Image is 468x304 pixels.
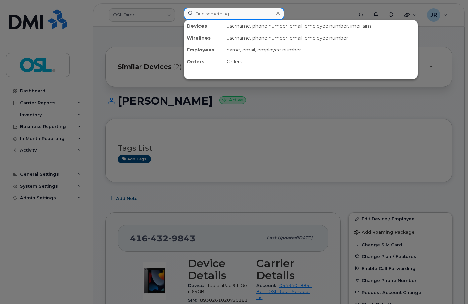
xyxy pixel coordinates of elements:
div: Orders [224,56,418,68]
div: Wirelines [184,32,224,44]
div: Orders [184,56,224,68]
div: Employees [184,44,224,56]
div: username, phone number, email, employee number [224,32,418,44]
div: Devices [184,20,224,32]
div: name, email, employee number [224,44,418,56]
div: username, phone number, email, employee number, imei, sim [224,20,418,32]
